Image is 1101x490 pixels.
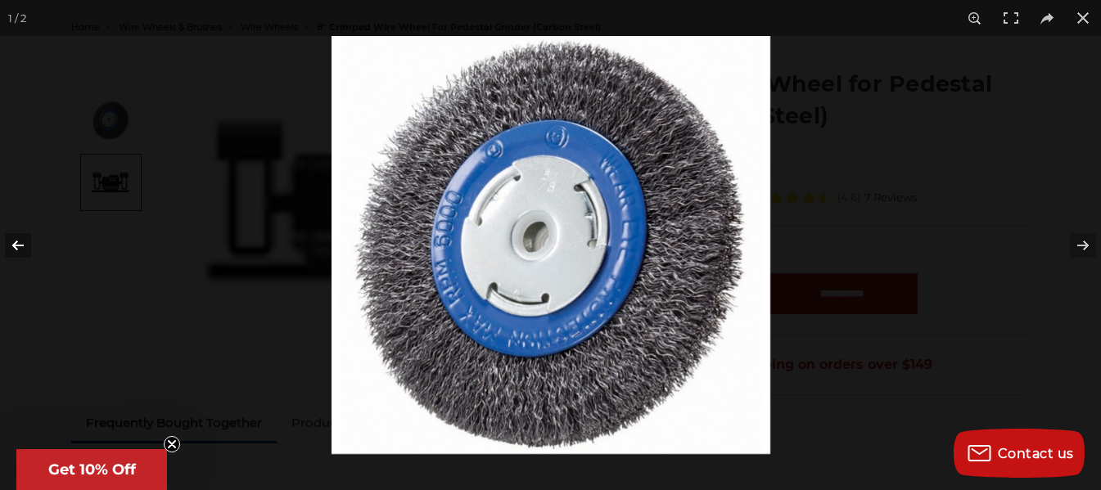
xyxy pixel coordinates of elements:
img: Crimped_Wire_Wheel_Bench_Grinder__70849.1570196746.jpg [332,36,770,454]
button: Next (arrow right) [1044,205,1101,286]
button: Close teaser [164,436,180,452]
span: Contact us [998,446,1074,461]
div: Get 10% OffClose teaser [16,449,167,490]
span: Get 10% Off [48,461,136,479]
button: Contact us [954,429,1085,478]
